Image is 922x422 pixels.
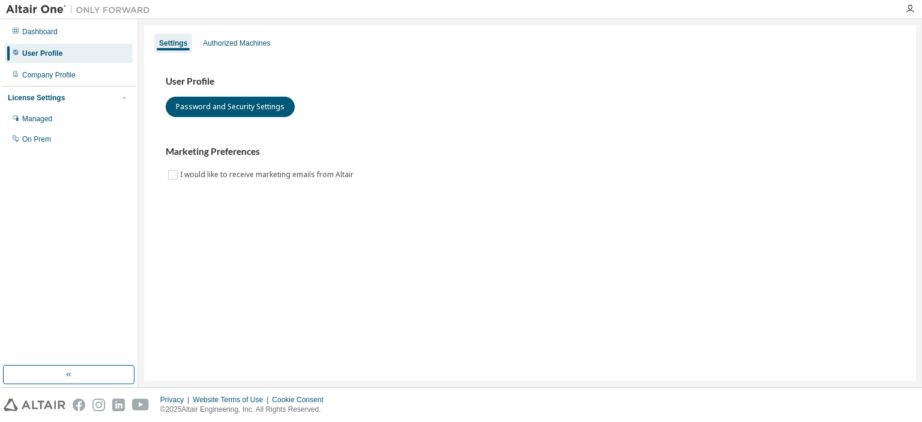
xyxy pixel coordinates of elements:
[73,399,85,411] img: facebook.svg
[132,399,149,411] img: youtube.svg
[22,70,76,80] div: Company Profile
[8,93,65,103] div: License Settings
[159,38,187,48] div: Settings
[6,4,156,16] img: Altair One
[92,399,105,411] img: instagram.svg
[180,167,356,182] label: I would like to receive marketing emails from Altair
[112,399,125,411] img: linkedin.svg
[272,395,330,405] div: Cookie Consent
[160,405,331,415] p: © 2025 Altair Engineering, Inc. All Rights Reserved.
[22,114,52,124] div: Managed
[22,27,58,37] div: Dashboard
[160,395,193,405] div: Privacy
[166,76,894,88] h3: User Profile
[4,399,65,411] img: altair_logo.svg
[193,395,272,405] div: Website Terms of Use
[203,38,270,48] div: Authorized Machines
[22,49,62,58] div: User Profile
[22,134,51,144] div: On Prem
[166,97,295,117] button: Password and Security Settings
[166,146,894,158] h3: Marketing Preferences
